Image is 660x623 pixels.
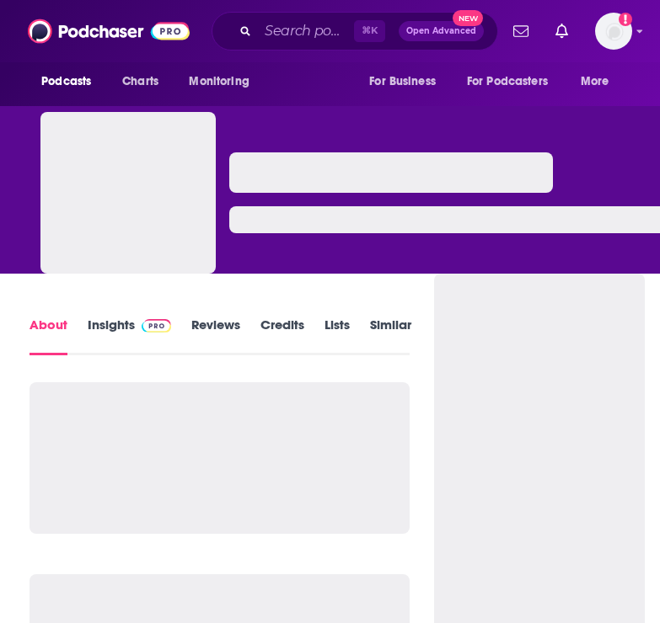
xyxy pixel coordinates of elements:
[212,12,498,51] div: Search podcasts, credits, & more...
[456,66,572,98] button: open menu
[30,317,67,355] a: About
[111,66,169,98] a: Charts
[177,66,271,98] button: open menu
[357,66,457,98] button: open menu
[549,17,575,45] a: Show notifications dropdown
[399,21,484,41] button: Open AdvancedNew
[189,70,249,93] span: Monitoring
[595,13,632,50] button: Show profile menu
[453,10,483,26] span: New
[191,317,240,355] a: Reviews
[354,20,385,42] span: ⌘ K
[467,70,548,93] span: For Podcasters
[88,317,171,355] a: InsightsPodchaser Pro
[619,13,632,26] svg: Add a profile image
[595,13,632,50] img: User Profile
[369,70,436,93] span: For Business
[260,317,304,355] a: Credits
[406,27,476,35] span: Open Advanced
[507,17,535,45] a: Show notifications dropdown
[258,18,354,45] input: Search podcasts, credits, & more...
[41,70,91,93] span: Podcasts
[122,70,158,93] span: Charts
[581,70,609,93] span: More
[325,317,350,355] a: Lists
[569,66,630,98] button: open menu
[142,319,171,333] img: Podchaser Pro
[30,66,113,98] button: open menu
[28,15,190,47] img: Podchaser - Follow, Share and Rate Podcasts
[595,13,632,50] span: Logged in as jacruz
[370,317,411,355] a: Similar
